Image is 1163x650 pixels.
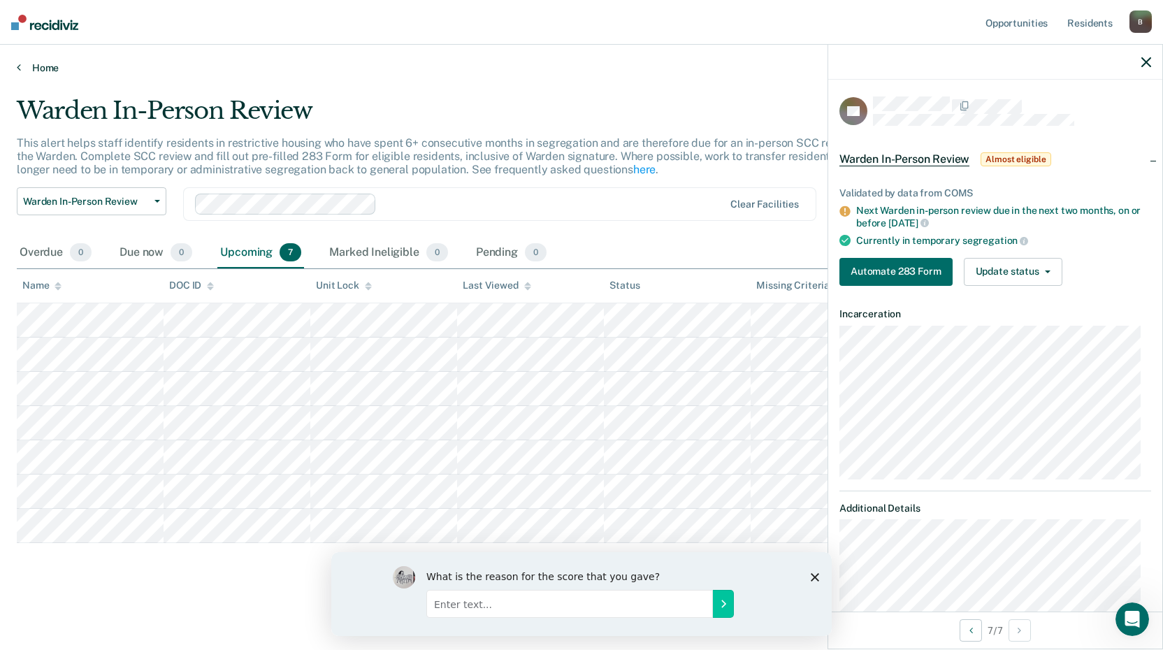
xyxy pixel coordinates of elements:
span: Warden In-Person Review [23,196,149,208]
iframe: Intercom live chat [1115,602,1149,636]
span: 0 [70,243,92,261]
dt: Incarceration [839,308,1151,320]
div: Overdue [17,238,94,268]
div: Name [22,280,62,291]
span: segregation [962,235,1028,246]
div: Marked Ineligible [326,238,451,268]
p: This alert helps staff identify residents in restrictive housing who have spent 6+ consecutive mo... [17,136,879,176]
div: Validated by data from COMS [839,187,1151,199]
button: Next Opportunity [1009,619,1031,642]
a: here [633,163,656,176]
div: 7 / 7 [828,612,1162,649]
span: 0 [426,243,448,261]
div: Status [609,280,640,291]
span: 0 [525,243,547,261]
dt: Additional Details [839,503,1151,514]
div: Pending [473,238,549,268]
div: B [1129,10,1152,33]
span: Almost eligible [981,152,1050,166]
button: Automate 283 Form [839,258,953,286]
div: Missing Criteria [756,280,830,291]
div: Currently in temporary [856,234,1151,247]
div: Due now [117,238,195,268]
span: Warden In-Person Review [839,152,969,166]
button: Previous Opportunity [960,619,982,642]
iframe: Survey by Kim from Recidiviz [331,552,832,636]
button: Update status [964,258,1062,286]
span: 7 [280,243,301,261]
div: Warden In-Person ReviewAlmost eligible [828,137,1162,182]
div: Clear facilities [730,198,799,210]
div: Upcoming [217,238,304,268]
div: Last Viewed [463,280,530,291]
div: Warden In-Person Review [17,96,889,136]
div: Next Warden in-person review due in the next two months, on or before [DATE] [856,205,1151,229]
span: 0 [171,243,192,261]
a: Navigate to form link [839,258,958,286]
img: Recidiviz [11,15,78,30]
div: DOC ID [169,280,214,291]
a: Home [17,62,1146,74]
div: Unit Lock [316,280,372,291]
